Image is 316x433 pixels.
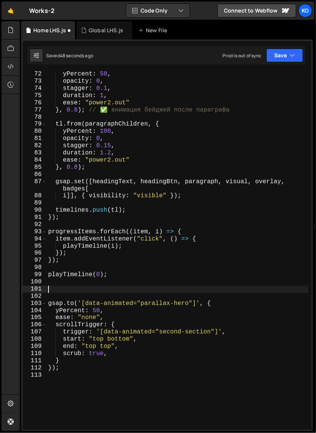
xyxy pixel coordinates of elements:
[46,52,93,59] div: Saved
[23,200,47,207] div: 89
[23,314,47,321] div: 105
[23,257,47,264] div: 97
[23,157,47,164] div: 84
[23,307,47,315] div: 104
[23,92,47,99] div: 75
[23,85,47,92] div: 74
[23,365,47,372] div: 112
[23,114,47,121] div: 78
[23,357,47,365] div: 111
[23,142,47,150] div: 82
[23,128,47,135] div: 80
[23,135,47,142] div: 81
[23,336,47,343] div: 108
[23,121,47,128] div: 79
[299,4,312,17] a: Ko
[23,150,47,157] div: 83
[23,78,47,85] div: 73
[23,228,47,236] div: 93
[217,4,296,17] a: Connect to Webflow
[23,329,47,336] div: 107
[23,300,47,307] div: 103
[23,271,47,279] div: 99
[222,52,262,59] div: Prod is out of sync
[23,264,47,271] div: 98
[23,321,47,329] div: 106
[23,107,47,114] div: 77
[126,4,190,17] button: Code Only
[23,236,47,243] div: 94
[23,372,47,379] div: 113
[23,178,47,193] div: 87
[23,279,47,286] div: 100
[29,6,55,15] div: Works-2
[23,164,47,171] div: 85
[60,52,93,59] div: 48 seconds ago
[138,27,170,34] div: New File
[23,221,47,228] div: 92
[23,192,47,200] div: 88
[23,250,47,257] div: 96
[89,27,123,34] div: Global LHS.js
[23,99,47,107] div: 76
[23,350,47,357] div: 110
[23,214,47,221] div: 91
[33,27,66,34] div: Home LHS.js
[23,343,47,350] div: 109
[23,207,47,214] div: 90
[2,2,20,20] a: 🤙
[23,71,47,78] div: 72
[23,243,47,250] div: 95
[23,171,47,178] div: 86
[23,286,47,293] div: 101
[266,49,303,62] button: Save
[23,293,47,300] div: 102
